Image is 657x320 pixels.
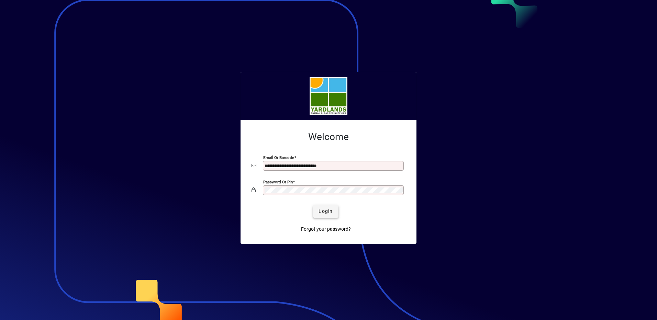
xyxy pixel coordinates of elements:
button: Login [313,205,338,218]
h2: Welcome [252,131,405,143]
span: Forgot your password? [301,226,351,233]
span: Login [319,208,333,215]
mat-label: Password or Pin [263,179,293,184]
a: Forgot your password? [298,223,354,236]
mat-label: Email or Barcode [263,155,294,160]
